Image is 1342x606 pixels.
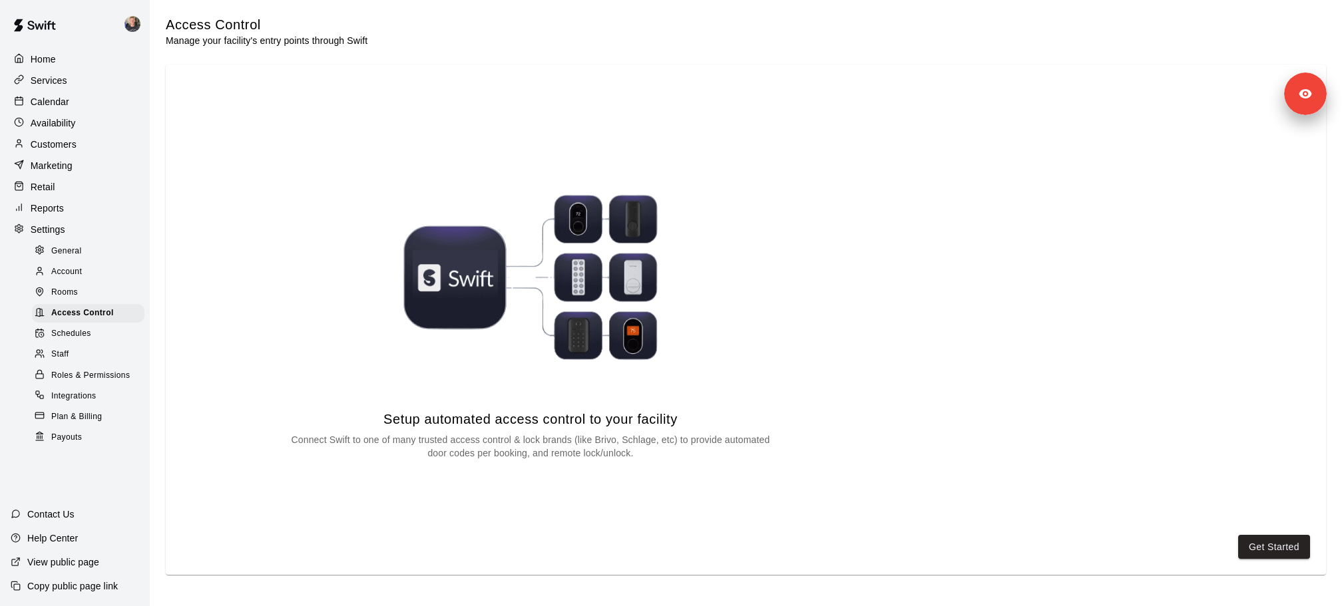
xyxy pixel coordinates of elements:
[31,95,69,108] p: Calendar
[32,283,144,302] div: Rooms
[51,245,82,258] span: General
[31,180,55,194] p: Retail
[11,113,139,133] a: Availability
[27,555,99,569] p: View public page
[124,16,140,32] img: Logan Garvin
[51,327,91,341] span: Schedules
[383,410,678,428] div: Setup automated access control to your facility
[32,242,144,261] div: General
[27,531,78,545] p: Help Center
[32,241,150,261] a: General
[11,49,139,69] a: Home
[11,220,139,239] a: Settings
[32,408,144,426] div: Plan & Billing
[32,406,150,427] a: Plan & Billing
[32,324,150,345] a: Schedules
[51,307,114,320] span: Access Control
[51,410,102,424] span: Plan & Billing
[31,74,67,87] p: Services
[31,116,76,130] p: Availability
[32,367,144,385] div: Roles & Permissions
[31,202,64,215] p: Reports
[31,53,56,66] p: Home
[51,431,82,444] span: Payouts
[166,16,367,34] h5: Access Control
[51,348,69,361] span: Staff
[122,11,150,37] div: Logan Garvin
[32,427,150,448] a: Payouts
[32,283,150,303] a: Rooms
[32,345,150,365] a: Staff
[32,387,144,406] div: Integrations
[51,286,78,299] span: Rooms
[31,159,73,172] p: Marketing
[354,144,707,410] img: Swift access integration
[51,265,82,279] span: Account
[51,369,130,382] span: Roles & Permissions
[32,304,144,323] div: Access Control
[32,303,150,324] a: Access Control
[32,345,144,364] div: Staff
[31,223,65,236] p: Settings
[1238,535,1310,559] button: Get Started
[27,579,118,593] p: Copy public page link
[32,263,144,281] div: Account
[31,138,77,151] p: Customers
[11,198,139,218] a: Reports
[32,261,150,282] a: Account
[290,433,771,460] p: Connect Swift to one of many trusted access control & lock brands (like Brivo, Schlage, etc) to p...
[32,365,150,386] a: Roles & Permissions
[11,177,139,197] a: Retail
[27,508,75,521] p: Contact Us
[11,71,139,90] a: Services
[32,386,150,406] a: Integrations
[11,156,139,176] a: Marketing
[11,134,139,154] a: Customers
[51,390,97,403] span: Integrations
[32,428,144,447] div: Payouts
[166,34,367,47] p: Manage your facility's entry points through Swift
[11,92,139,112] a: Calendar
[32,325,144,343] div: Schedules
